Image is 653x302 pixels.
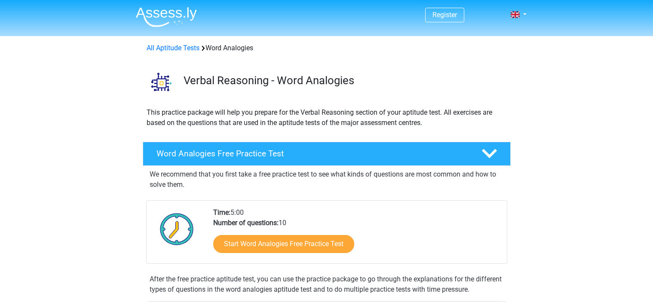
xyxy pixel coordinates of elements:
[146,274,507,295] div: After the free practice aptitude test, you can use the practice package to go through the explana...
[143,43,510,53] div: Word Analogies
[184,74,504,87] h3: Verbal Reasoning - Word Analogies
[432,11,457,19] a: Register
[213,235,354,253] a: Start Word Analogies Free Practice Test
[136,7,197,27] img: Assessly
[213,219,279,227] b: Number of questions:
[207,207,506,263] div: 5:00 10
[213,208,230,217] b: Time:
[155,207,199,250] img: Clock
[147,107,507,128] p: This practice package will help you prepare for the Verbal Reasoning section of your aptitude tes...
[147,44,199,52] a: All Aptitude Tests
[139,142,514,166] a: Word Analogies Free Practice Test
[156,149,468,159] h4: Word Analogies Free Practice Test
[150,169,504,190] p: We recommend that you first take a free practice test to see what kinds of questions are most com...
[143,64,180,100] img: word analogies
